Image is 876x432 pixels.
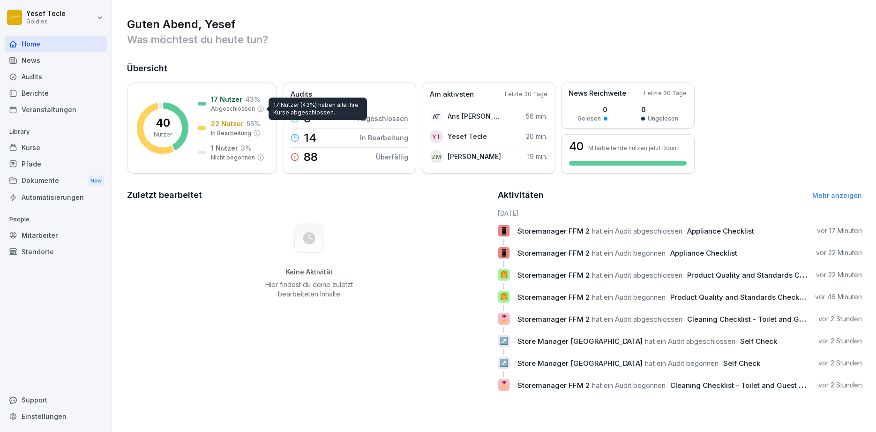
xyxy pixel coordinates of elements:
div: YT [430,130,443,143]
h2: Aktivitäten [498,189,544,202]
p: 🎖️ [500,379,509,392]
span: Store Manager [GEOGRAPHIC_DATA] [517,337,643,346]
a: News [5,52,107,68]
div: 17 Nutzer (43%) haben alle ihre Kurse abgeschlossen. [269,98,367,120]
span: hat ein Audit begonnen [645,359,719,368]
p: Goldies [26,18,66,25]
p: In Bearbeitung [211,129,251,137]
span: Product Quality and Standards Checklist [687,271,826,280]
div: Dokumente [5,172,107,189]
p: ↗️ [500,334,509,348]
p: 📱 [500,224,509,237]
p: vor 2 Stunden [818,314,862,324]
p: Mitarbeitende nutzen jetzt Bounti [588,144,680,152]
p: Nicht begonnen [211,153,255,162]
a: Veranstaltungen [5,101,107,118]
p: Ans [PERSON_NAME] [448,111,502,121]
p: 0 [641,105,678,114]
p: vor 46 Minuten [815,292,862,302]
span: Storemanager FFM 2 [517,381,590,390]
span: Appliance Checklist [687,227,754,235]
span: Storemanager FFM 2 [517,293,590,302]
span: Storemanager FFM 2 [517,249,590,258]
p: vor 17 Minuten [817,226,862,235]
p: Letzte 30 Tage [644,89,687,98]
span: hat ein Audit abgeschlossen [645,337,735,346]
a: Berichte [5,85,107,101]
p: Hier findest du deine zuletzt bearbeiteten Inhalte [262,280,357,299]
p: 🍔 [500,290,509,303]
span: hat ein Audit begonnen [592,249,666,258]
span: hat ein Audit abgeschlossen [592,315,682,324]
div: Support [5,392,107,408]
div: AT [430,110,443,123]
div: Pfade [5,156,107,172]
p: 🎖️ [500,312,509,326]
p: 3 % [241,143,251,153]
p: Abgeschlossen [211,105,255,113]
p: 20 min. [526,131,547,141]
p: Gelesen [577,114,601,123]
p: Letzte 30 Tage [505,90,547,99]
span: Storemanager FFM 2 [517,227,590,235]
p: News Reichweite [569,88,626,99]
a: Standorte [5,243,107,260]
p: 22 Nutzer [211,119,244,129]
p: 88 [304,152,318,163]
h6: [DATE] [498,208,862,218]
span: Storemanager FFM 2 [517,271,590,280]
p: In Bearbeitung [360,133,408,143]
span: Product Quality and Standards Checklist [670,293,809,302]
span: hat ein Audit abgeschlossen [592,227,682,235]
div: New [88,175,104,186]
p: Abgeschlossen [358,114,408,123]
p: 19 min. [527,152,547,161]
p: vor 2 Stunden [818,336,862,346]
p: 56 min. [526,111,547,121]
p: 14 [304,132,316,144]
p: ↗️ [500,356,509,370]
p: Yesef Tecle [26,10,66,18]
h3: 40 [569,141,584,152]
span: Store Manager [GEOGRAPHIC_DATA] [517,359,643,368]
a: Audits [5,68,107,85]
a: Einstellungen [5,408,107,424]
p: vor 22 Minuten [816,248,862,258]
a: Mitarbeiter [5,227,107,243]
a: Mehr anzeigen [812,191,862,199]
p: 📱 [500,246,509,259]
a: Home [5,36,107,52]
p: Nutzer [154,130,172,139]
p: 55 % [247,119,260,129]
h2: Zuletzt bearbeitet [127,189,491,202]
div: ZM [430,150,443,163]
p: Library [5,124,107,139]
p: 17 Nutzer [211,94,242,104]
p: Am aktivsten [430,89,474,100]
p: 43 % [245,94,260,104]
a: Automatisierungen [5,189,107,205]
p: 🍔 [500,268,509,281]
a: Kurse [5,139,107,156]
span: hat ein Audit abgeschlossen [592,271,682,280]
p: Was möchtest du heute tun? [127,32,862,47]
span: Self Check [723,359,760,368]
p: 6 [304,113,311,124]
p: [PERSON_NAME] [448,152,501,161]
p: People [5,212,107,227]
span: Appliance Checklist [670,249,737,258]
span: hat ein Audit begonnen [592,381,666,390]
p: Audits [291,89,312,100]
span: Self Check [740,337,777,346]
p: Yesef Tecle [448,131,487,141]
